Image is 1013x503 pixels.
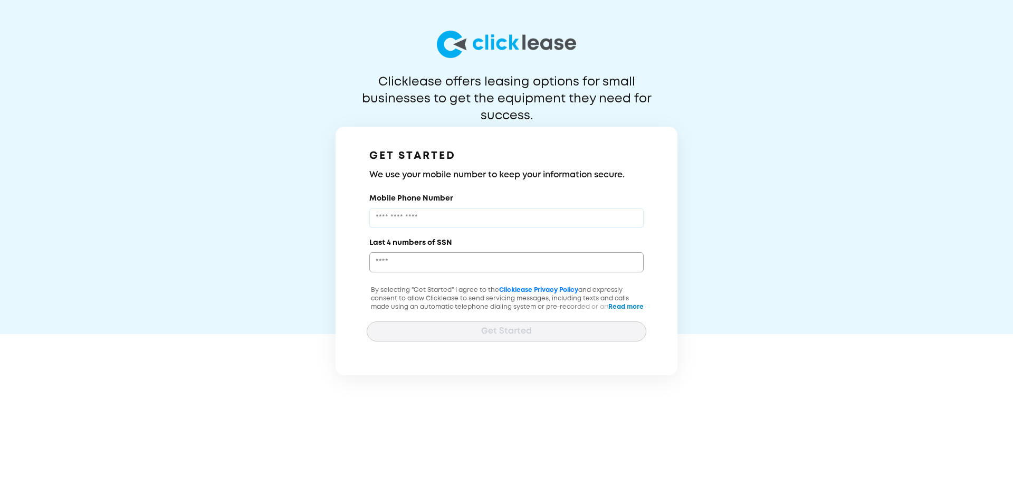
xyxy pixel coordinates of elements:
label: Mobile Phone Number [369,193,453,204]
label: Last 4 numbers of SSN [369,238,452,248]
img: logo-larg [437,31,576,58]
p: By selecting "Get Started" I agree to the and expressly consent to allow Clicklease to send servi... [367,286,646,337]
h3: We use your mobile number to keep your information secure. [369,169,644,182]
button: Get Started [367,321,646,341]
p: Clicklease offers leasing options for small businesses to get the equipment they need for success. [336,74,677,108]
a: Clicklease Privacy Policy [499,287,578,293]
h1: GET STARTED [369,148,644,165]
